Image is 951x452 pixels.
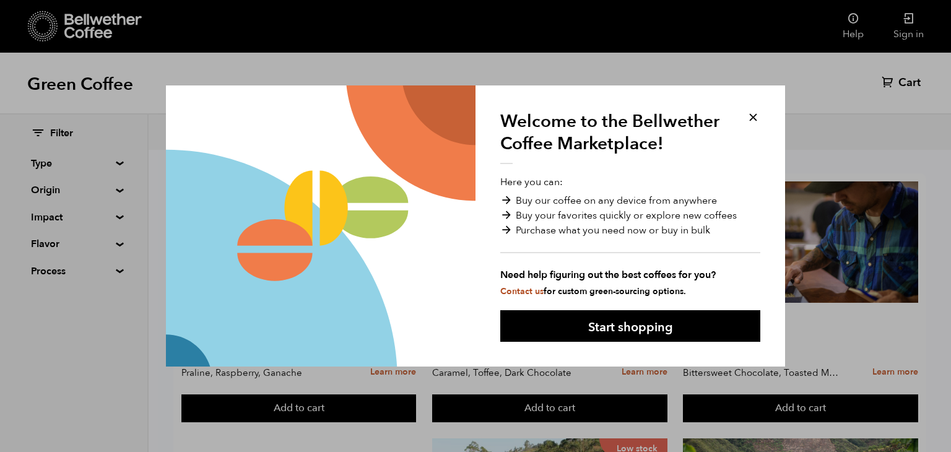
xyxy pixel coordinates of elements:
[500,208,760,223] li: Buy your favorites quickly or explore new coffees
[500,193,760,208] li: Buy our coffee on any device from anywhere
[500,310,760,342] button: Start shopping
[500,285,544,297] a: Contact us
[500,267,760,282] strong: Need help figuring out the best coffees for you?
[500,223,760,238] li: Purchase what you need now or buy in bulk
[500,110,729,165] h1: Welcome to the Bellwether Coffee Marketplace!
[500,285,686,297] small: for custom green-sourcing options.
[500,175,760,297] p: Here you can:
